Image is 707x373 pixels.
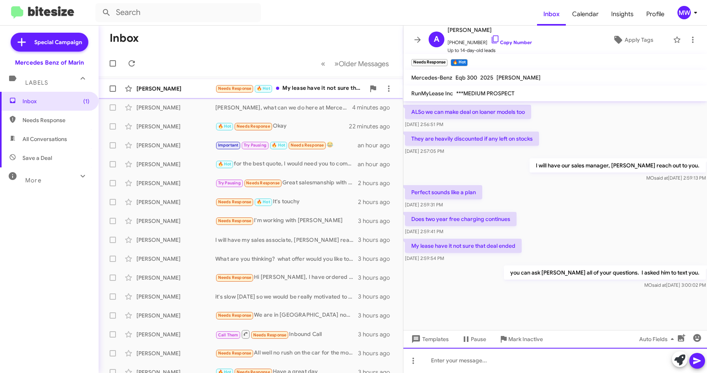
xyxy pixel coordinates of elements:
div: Okay [215,122,349,131]
div: 3 hours ago [358,312,396,319]
span: 🔥 Hot [257,86,270,91]
span: 2025 [480,74,493,81]
span: Apply Tags [625,33,653,47]
a: Copy Number [491,39,532,45]
div: [PERSON_NAME] [136,179,215,187]
input: Search [95,3,261,22]
p: My lease have it not sure that deal ended [405,239,522,253]
span: Important [218,143,239,148]
div: MW [677,6,691,19]
span: A [434,33,439,46]
span: RunMyLease Inc [411,90,453,97]
span: Profile [640,3,671,26]
span: Needs Response [218,351,252,356]
div: I will have my sales associate, [PERSON_NAME] reach out to you. [215,236,358,244]
div: 2 hours ago [358,198,396,206]
div: I'm working with [PERSON_NAME] [215,216,358,225]
div: We are in [GEOGRAPHIC_DATA] now for a few months. Thanks [215,311,358,320]
div: [PERSON_NAME] [136,293,215,301]
div: Inbound Call [215,329,358,339]
div: an hour ago [358,160,396,168]
a: Insights [605,3,640,26]
span: Labels [25,79,48,86]
button: Previous [316,56,330,72]
span: Special Campaign [34,38,82,46]
span: 🔥 Hot [272,143,285,148]
span: Auto Fields [639,332,677,346]
span: Needs Response [22,116,90,124]
button: MW [671,6,698,19]
span: [PERSON_NAME] [448,25,532,35]
span: Inbox [22,97,90,105]
span: 🔥 Hot [218,161,231,167]
span: » [334,59,339,69]
p: you can ask [PERSON_NAME] all of your questions. I asked him to text you. [504,265,705,280]
div: [PERSON_NAME] [136,85,215,93]
div: [PERSON_NAME] [136,141,215,149]
button: Next [330,56,394,72]
span: said at [654,175,668,181]
div: [PERSON_NAME] [136,274,215,282]
div: [PERSON_NAME] [136,217,215,225]
button: Mark Inactive [492,332,549,346]
small: 🔥 Hot [451,59,468,66]
span: Needs Response [218,199,252,204]
span: Templates [410,332,449,346]
span: said at [652,282,666,288]
p: Perfect sounds like a plan [405,185,482,199]
div: 3 hours ago [358,236,396,244]
div: 😂 [215,141,358,150]
span: Try Pausing [244,143,267,148]
div: 3 hours ago [358,293,396,301]
small: Needs Response [411,59,448,66]
span: ***MEDIUM PROSPECT [456,90,515,97]
span: Needs Response [218,275,252,280]
button: Apply Tags [596,33,669,47]
button: Templates [403,332,455,346]
div: [PERSON_NAME] [136,122,215,130]
span: [DATE] 2:56:51 PM [405,121,443,127]
a: Calendar [566,3,605,26]
div: 22 minutes ago [349,122,397,130]
span: Eqb 300 [455,74,477,81]
div: [PERSON_NAME] [136,255,215,263]
button: Auto Fields [633,332,683,346]
span: Needs Response [246,180,280,186]
div: 3 hours ago [358,274,396,282]
h1: Inbox [110,32,139,45]
p: I will have our sales manager, [PERSON_NAME] reach out to you. [529,158,705,173]
span: [DATE] 2:59:31 PM [405,202,443,208]
div: 3 hours ago [358,217,396,225]
div: 3 hours ago [358,255,396,263]
div: for the best quote, I would need you to come in. [215,160,358,169]
span: (1) [83,97,90,105]
p: They are heavily discounted if any left on stocks [405,132,539,146]
div: All well no rush on the car for the moment [215,349,358,358]
span: Needs Response [291,143,324,148]
span: [DATE] 2:57:05 PM [405,148,444,154]
a: Inbox [537,3,566,26]
span: MO [DATE] 2:59:13 PM [646,175,705,181]
div: [PERSON_NAME] [136,104,215,111]
div: It's touchy [215,197,358,206]
span: Needs Response [237,124,270,129]
span: 🔥 Hot [257,199,270,204]
div: Mercedes Benz of Marin [15,59,84,67]
span: Up to 14-day-old leads [448,46,532,54]
span: [PHONE_NUMBER] [448,35,532,46]
div: My lease have it not sure that deal ended [215,84,365,93]
div: [PERSON_NAME] [136,312,215,319]
span: Save a Deal [22,154,52,162]
span: « [321,59,325,69]
span: Needs Response [218,218,252,223]
span: [PERSON_NAME] [496,74,541,81]
span: Needs Response [218,86,252,91]
span: Call Them [218,332,239,338]
span: Needs Response [218,313,252,318]
div: Great salesmanship with a new potential customer [215,178,358,187]
a: Special Campaign [11,33,88,52]
div: [PERSON_NAME] [136,236,215,244]
div: 2 hours ago [358,179,396,187]
div: an hour ago [358,141,396,149]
